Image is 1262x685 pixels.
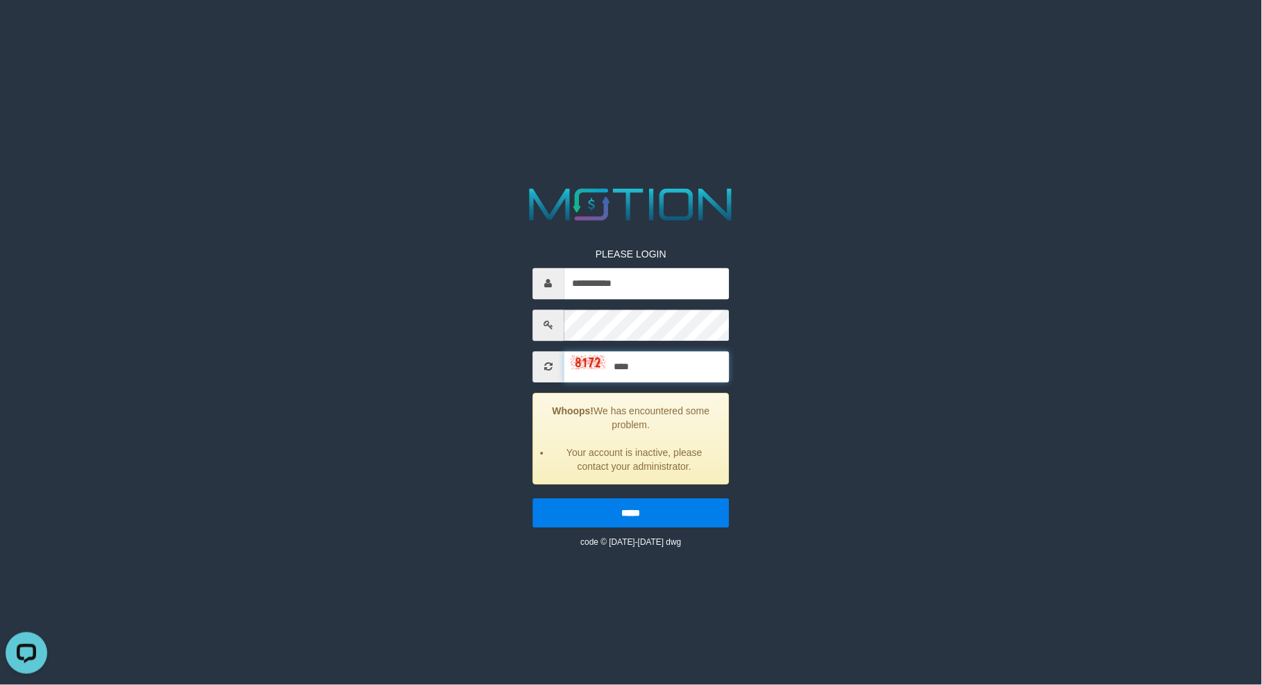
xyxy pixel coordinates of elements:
[521,183,741,226] img: MOTION_logo.png
[550,446,718,473] li: Your account is inactive, please contact your administrator.
[532,247,729,261] p: PLEASE LOGIN
[580,537,681,547] small: code © [DATE]-[DATE] dwg
[532,393,729,484] div: We has encountered some problem.
[571,355,605,369] img: captcha
[6,6,47,47] button: Open LiveChat chat widget
[553,405,594,416] strong: Whoops!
